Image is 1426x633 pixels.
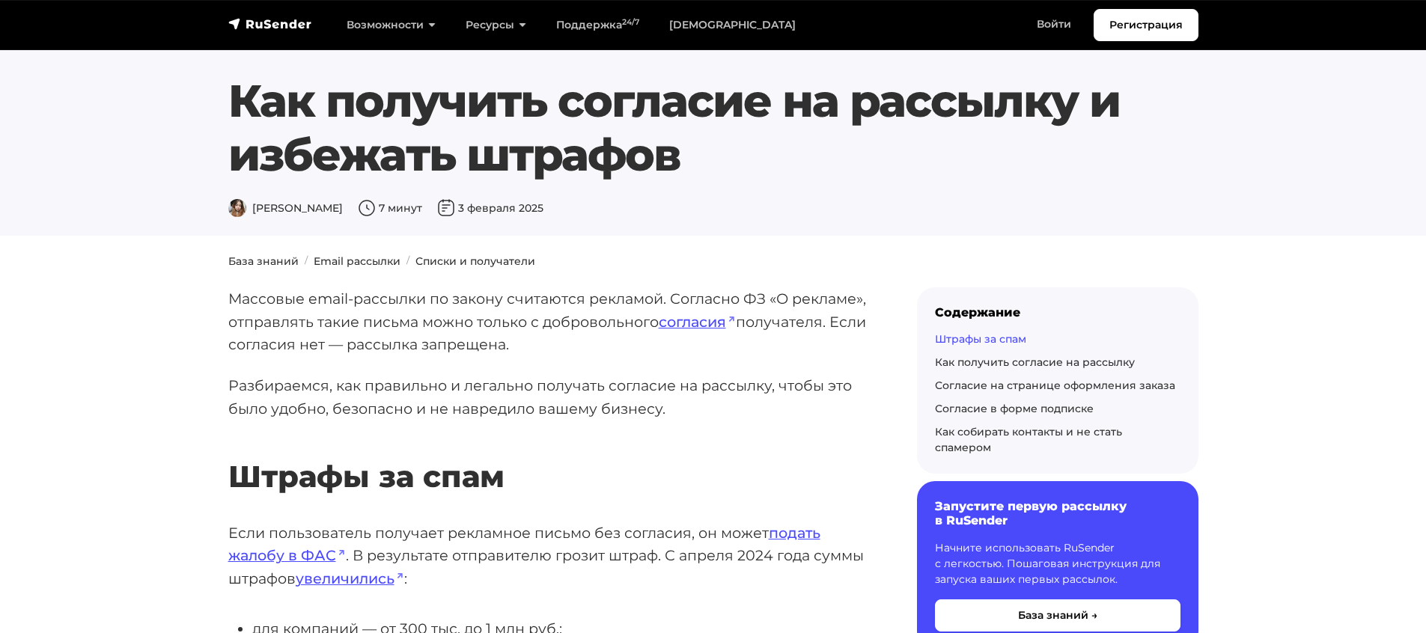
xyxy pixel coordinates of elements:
[935,355,1135,369] a: Как получить согласие на рассылку
[935,540,1180,587] p: Начните использовать RuSender с легкостью. Пошаговая инструкция для запуска ваших первых рассылок.
[451,10,541,40] a: Ресурсы
[228,16,312,31] img: RuSender
[541,10,654,40] a: Поддержка24/7
[228,287,869,356] p: Массовые email-рассылки по закону считаются рекламой. Согласно ФЗ «О рекламе», отправлять такие п...
[332,10,451,40] a: Возможности
[437,201,543,215] span: 3 февраля 2025
[228,415,869,495] h2: Штрафы за спам
[219,254,1207,269] nav: breadcrumb
[622,17,639,27] sup: 24/7
[358,199,376,217] img: Время чтения
[228,522,869,590] p: Если пользователь получает рекламное письмо без согласия, он может . В результате отправителю гро...
[935,379,1175,392] a: Согласие на странице оформления заказа
[935,599,1180,632] button: База знаний →
[228,374,869,420] p: Разбираемся, как правильно и легально получать согласие на рассылку, чтобы это было удобно, безоп...
[654,10,811,40] a: [DEMOGRAPHIC_DATA]
[935,305,1180,319] div: Содержание
[228,254,299,268] a: База знаний
[935,402,1094,415] a: Согласие в форме подписке
[228,74,1198,182] h1: Как получить согласие на рассылку и избежать штрафов
[358,201,422,215] span: 7 минут
[1022,9,1086,40] a: Войти
[935,332,1026,346] a: Штрафы за спам
[1094,9,1198,41] a: Регистрация
[314,254,400,268] a: Email рассылки
[935,425,1122,454] a: Как собирать контакты и не стать спамером
[296,569,404,587] a: увеличились
[659,313,736,331] a: согласия
[228,201,343,215] span: [PERSON_NAME]
[415,254,535,268] a: Списки и получатели
[935,499,1180,527] h6: Запустите первую рассылку в RuSender
[437,199,455,217] img: Дата публикации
